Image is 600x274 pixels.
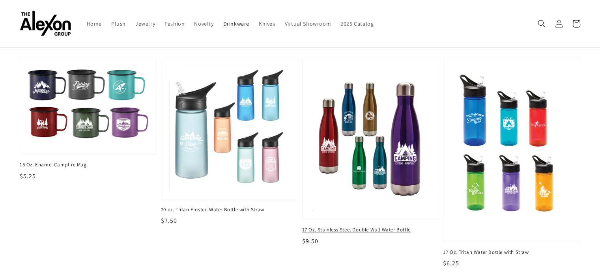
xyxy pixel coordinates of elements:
span: $6.25 [443,259,459,267]
a: Jewelry [131,15,160,32]
a: 17 Oz. Stainless Steel Double Wall Water Bottle 17 Oz. Stainless Steel Double Wall Water Bottle $... [302,58,439,246]
span: $7.50 [161,216,177,225]
span: Novelty [194,20,213,27]
span: Home [87,20,102,27]
span: Knives [259,20,275,27]
a: Virtual Showroom [280,15,336,32]
img: The Alexon Group [20,11,71,37]
span: Plush [111,20,126,27]
span: Jewelry [135,20,155,27]
span: Virtual Showroom [285,20,331,27]
a: Knives [254,15,280,32]
a: 15 Oz. Enamel Campfire Mug 15 Oz. Enamel Campfire Mug $5.25 [20,58,157,181]
span: $5.25 [20,172,36,180]
a: Home [82,15,107,32]
span: 2025 Catalog [340,20,374,27]
span: 17 Oz. Tritan Water Bottle with Straw [443,249,580,256]
span: Drinkware [223,20,249,27]
a: 2025 Catalog [336,15,378,32]
summary: Search [533,15,550,32]
span: Fashion [164,20,185,27]
img: 15 Oz. Enamel Campfire Mug [28,66,149,146]
a: Novelty [189,15,218,32]
img: 17 Oz. Stainless Steel Double Wall Water Bottle [308,63,433,214]
a: 17 Oz. Tritan Water Bottle with Straw 17 Oz. Tritan Water Bottle with Straw $6.25 [443,58,580,268]
span: 20 oz. Tritan Frosted Water Bottle with Straw [161,206,298,213]
a: Plush [107,15,131,32]
span: 17 Oz. Stainless Steel Double Wall Water Bottle [302,226,439,233]
span: 15 Oz. Enamel Campfire Mug [20,161,157,168]
img: 20 oz. Tritan Frosted Water Bottle with Straw [169,66,290,191]
a: Drinkware [219,15,254,32]
a: 20 oz. Tritan Frosted Water Bottle with Straw 20 oz. Tritan Frosted Water Bottle with Straw $7.50 [161,58,298,226]
span: $9.50 [302,237,318,245]
img: 17 Oz. Tritan Water Bottle with Straw [451,66,572,234]
a: Fashion [160,15,189,32]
